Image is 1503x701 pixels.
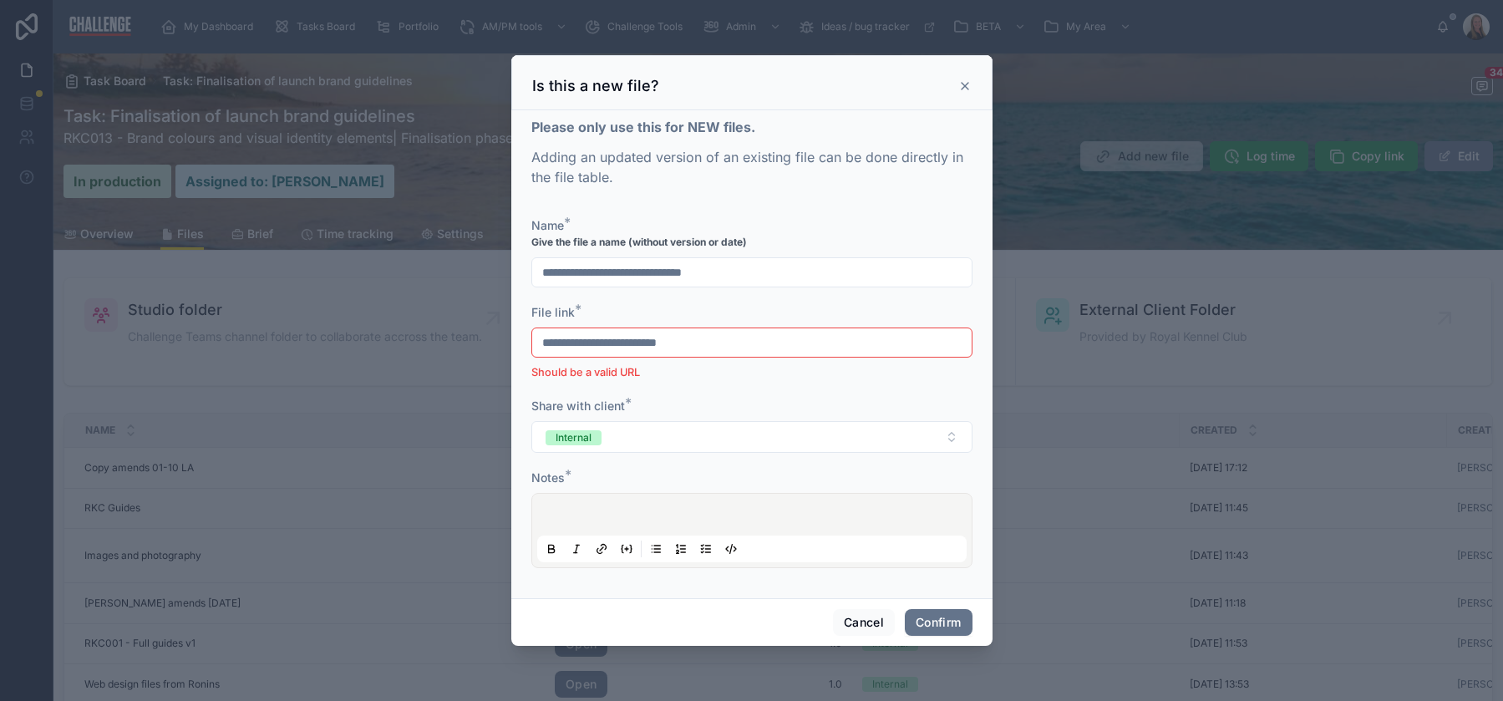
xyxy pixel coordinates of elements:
[531,236,747,249] strong: Give the file a name (without version or date)
[531,470,565,485] span: Notes
[833,609,895,636] button: Cancel
[531,305,575,319] span: File link
[531,364,972,381] li: Should be a valid URL
[531,147,972,187] p: Adding an updated version of an existing file can be done directly in the file table.
[905,609,972,636] button: Confirm
[531,421,972,453] button: Select Button
[531,399,625,413] span: Share with client
[532,76,659,96] h3: Is this a new file?
[556,430,592,445] div: Internal
[531,218,564,232] span: Name
[531,119,755,135] strong: Please only use this for NEW files.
